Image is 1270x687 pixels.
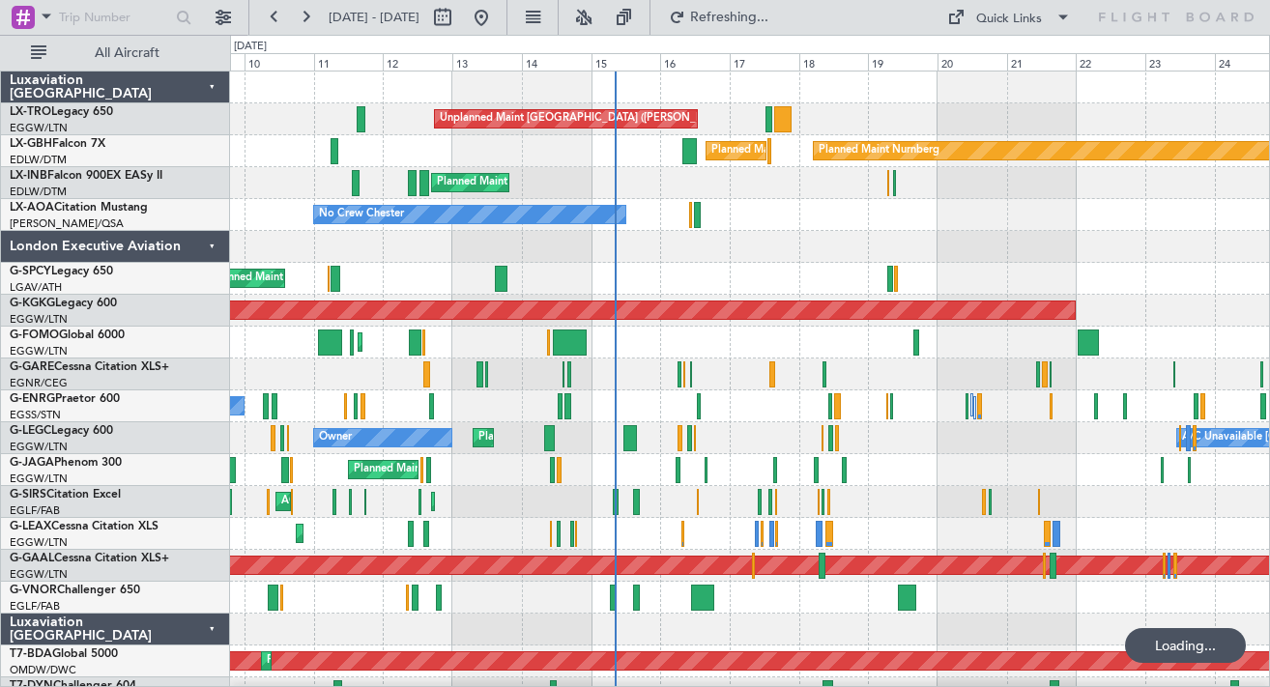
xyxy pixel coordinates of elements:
div: Planned Maint Dubai (Al Maktoum Intl) [267,646,457,675]
div: Planned Maint [GEOGRAPHIC_DATA] ([GEOGRAPHIC_DATA]) [711,136,1016,165]
a: EGGW/LTN [10,344,68,358]
div: 18 [799,53,869,71]
button: Refreshing... [660,2,776,33]
a: G-VNORChallenger 650 [10,585,140,596]
a: G-SIRSCitation Excel [10,489,121,501]
input: Trip Number [59,3,170,32]
a: EDLW/DTM [10,185,67,199]
button: All Aircraft [21,38,210,69]
a: EGLF/FAB [10,599,60,614]
div: 23 [1145,53,1215,71]
div: Quick Links [976,10,1042,29]
div: 11 [314,53,384,71]
span: All Aircraft [50,46,204,60]
div: Loading... [1125,628,1246,663]
a: LX-INBFalcon 900EX EASy II [10,170,162,182]
div: [DATE] [234,39,267,55]
div: No Crew Chester [319,200,404,229]
button: Quick Links [938,2,1081,33]
div: AOG Maint [PERSON_NAME] [281,487,428,516]
span: G-GAAL [10,553,54,564]
div: 21 [1007,53,1077,71]
a: EGLF/FAB [10,503,60,518]
a: EGGW/LTN [10,472,68,486]
a: EGGW/LTN [10,535,68,550]
a: G-FOMOGlobal 6000 [10,329,125,341]
a: EGGW/LTN [10,121,68,135]
a: LX-TROLegacy 650 [10,106,113,118]
a: OMDW/DWC [10,663,76,677]
a: G-LEAXCessna Citation XLS [10,521,159,532]
a: LX-GBHFalcon 7X [10,138,105,150]
div: Owner [319,423,352,452]
span: G-SIRS [10,489,46,501]
span: T7-BDA [10,648,52,660]
span: G-VNOR [10,585,57,596]
span: LX-AOA [10,202,54,214]
a: G-KGKGLegacy 600 [10,298,117,309]
a: EDLW/DTM [10,153,67,167]
div: 20 [938,53,1007,71]
span: LX-TRO [10,106,51,118]
a: G-LEGCLegacy 600 [10,425,113,437]
span: LX-INB [10,170,47,182]
div: 12 [383,53,452,71]
span: G-FOMO [10,329,59,341]
a: LGAV/ATH [10,280,62,295]
div: 17 [730,53,799,71]
div: Planned Maint [GEOGRAPHIC_DATA] ([GEOGRAPHIC_DATA]) [302,519,606,548]
span: G-LEGC [10,425,51,437]
a: G-ENRGPraetor 600 [10,393,120,405]
div: 19 [868,53,938,71]
a: LX-AOACitation Mustang [10,202,148,214]
span: G-SPCY [10,266,51,277]
div: Planned Maint [GEOGRAPHIC_DATA] ([GEOGRAPHIC_DATA]) [478,423,783,452]
div: 14 [522,53,592,71]
a: G-SPCYLegacy 650 [10,266,113,277]
div: Unplanned Maint [GEOGRAPHIC_DATA] ([PERSON_NAME] Intl) [440,104,753,133]
a: G-GAALCessna Citation XLS+ [10,553,169,564]
a: G-JAGAPhenom 300 [10,457,122,469]
div: 15 [592,53,661,71]
a: EGNR/CEG [10,376,68,390]
div: Planned Maint Nurnberg [819,136,939,165]
a: T7-BDAGlobal 5000 [10,648,118,660]
span: G-JAGA [10,457,54,469]
a: EGGW/LTN [10,312,68,327]
a: [PERSON_NAME]/QSA [10,216,124,231]
a: EGSS/STN [10,408,61,422]
span: G-LEAX [10,521,51,532]
div: 10 [245,53,314,71]
span: G-KGKG [10,298,55,309]
div: Planned Maint [GEOGRAPHIC_DATA] ([GEOGRAPHIC_DATA]) [354,455,658,484]
a: EGGW/LTN [10,440,68,454]
span: LX-GBH [10,138,52,150]
div: 16 [660,53,730,71]
span: [DATE] - [DATE] [329,9,419,26]
div: 13 [452,53,522,71]
span: Refreshing... [689,11,770,24]
div: 22 [1076,53,1145,71]
span: G-ENRG [10,393,55,405]
div: Planned Maint [GEOGRAPHIC_DATA] ([GEOGRAPHIC_DATA]) [437,168,741,197]
a: G-GARECessna Citation XLS+ [10,361,169,373]
a: EGGW/LTN [10,567,68,582]
span: G-GARE [10,361,54,373]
